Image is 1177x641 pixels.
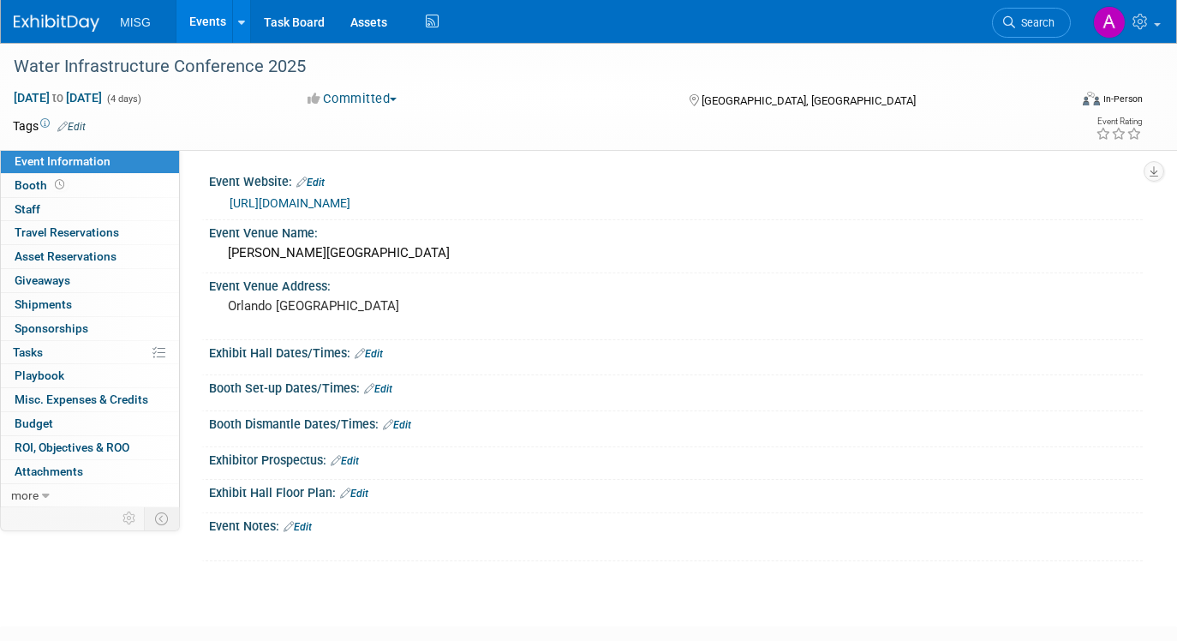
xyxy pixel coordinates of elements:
[51,178,68,191] span: Booth not reserved yet
[105,93,141,105] span: (4 days)
[296,177,325,189] a: Edit
[222,240,1130,267] div: [PERSON_NAME][GEOGRAPHIC_DATA]
[1,364,179,387] a: Playbook
[15,154,111,168] span: Event Information
[230,196,350,210] a: [URL][DOMAIN_NAME]
[364,383,392,395] a: Edit
[383,419,411,431] a: Edit
[1102,93,1143,105] div: In-Person
[1,484,179,507] a: more
[1,174,179,197] a: Booth
[355,348,383,360] a: Edit
[209,220,1143,242] div: Event Venue Name:
[340,488,368,500] a: Edit
[50,91,66,105] span: to
[284,521,312,533] a: Edit
[8,51,1047,82] div: Water Infrastructure Conference 2025
[209,411,1143,434] div: Booth Dismantle Dates/Times:
[15,178,68,192] span: Booth
[209,273,1143,295] div: Event Venue Address:
[145,507,180,530] td: Toggle Event Tabs
[1,245,179,268] a: Asset Reservations
[209,375,1143,398] div: Booth Set-up Dates/Times:
[15,297,72,311] span: Shipments
[209,480,1143,502] div: Exhibit Hall Floor Plan:
[209,447,1143,470] div: Exhibitor Prospectus:
[15,202,40,216] span: Staff
[1,317,179,340] a: Sponsorships
[1,198,179,221] a: Staff
[15,416,53,430] span: Budget
[14,15,99,32] img: ExhibitDay
[11,488,39,502] span: more
[228,298,579,314] pre: Orlando [GEOGRAPHIC_DATA]
[702,94,916,107] span: [GEOGRAPHIC_DATA], [GEOGRAPHIC_DATA]
[1096,117,1142,126] div: Event Rating
[1,436,179,459] a: ROI, Objectives & ROO
[1083,92,1100,105] img: Format-Inperson.png
[15,440,129,454] span: ROI, Objectives & ROO
[1093,6,1126,39] img: Aleina Almeida
[15,392,148,406] span: Misc. Expenses & Credits
[209,169,1143,191] div: Event Website:
[15,368,64,382] span: Playbook
[15,464,83,478] span: Attachments
[302,90,403,108] button: Committed
[1,293,179,316] a: Shipments
[120,15,151,29] span: MISG
[331,455,359,467] a: Edit
[15,249,117,263] span: Asset Reservations
[1,388,179,411] a: Misc. Expenses & Credits
[13,345,43,359] span: Tasks
[1,460,179,483] a: Attachments
[13,90,103,105] span: [DATE] [DATE]
[115,507,145,530] td: Personalize Event Tab Strip
[13,117,86,135] td: Tags
[57,121,86,133] a: Edit
[1,412,179,435] a: Budget
[15,273,70,287] span: Giveaways
[1,269,179,292] a: Giveaways
[15,225,119,239] span: Travel Reservations
[209,513,1143,536] div: Event Notes:
[1015,16,1055,29] span: Search
[15,321,88,335] span: Sponsorships
[1,341,179,364] a: Tasks
[992,8,1071,38] a: Search
[209,340,1143,362] div: Exhibit Hall Dates/Times:
[976,89,1143,115] div: Event Format
[1,221,179,244] a: Travel Reservations
[1,150,179,173] a: Event Information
